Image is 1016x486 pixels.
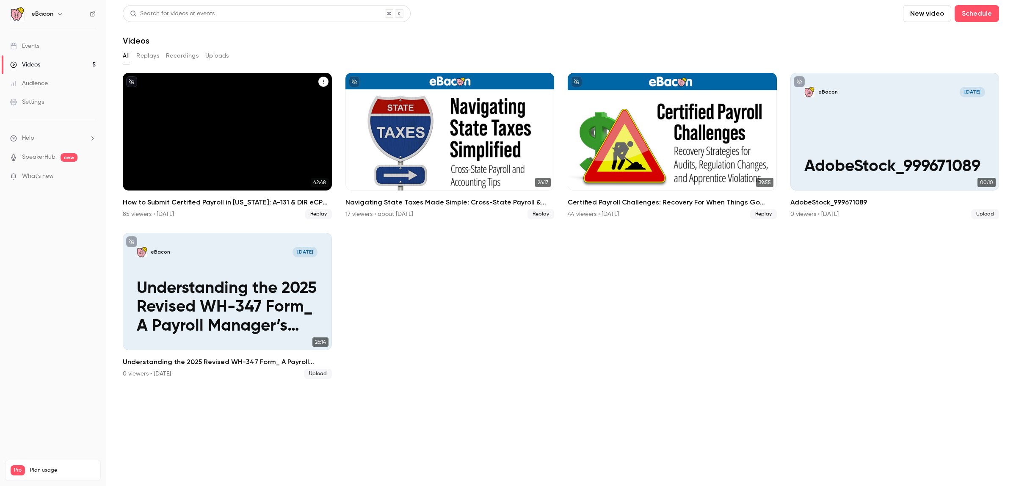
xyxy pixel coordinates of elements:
[568,73,777,219] li: Certified Payroll Challenges: Recovery For When Things Go Wrong
[790,197,999,207] h2: AdobeStock_999671089
[10,61,40,69] div: Videos
[22,172,54,181] span: What's new
[345,210,413,218] div: 17 viewers • about [DATE]
[22,153,55,162] a: SpeakerHub
[568,197,777,207] h2: Certified Payroll Challenges: Recovery For When Things Go Wrong
[349,76,360,87] button: unpublished
[151,249,170,256] p: eBacon
[130,9,215,18] div: Search for videos or events
[794,76,805,87] button: unpublished
[571,76,582,87] button: unpublished
[137,247,147,257] img: Understanding the 2025 Revised WH-347 Form_ A Payroll Manager’s Guide
[568,73,777,219] a: 39:55Certified Payroll Challenges: Recovery For When Things Go Wrong44 viewers • [DATE]Replay
[304,369,332,379] span: Upload
[61,153,77,162] span: new
[10,134,96,143] li: help-dropdown-opener
[804,157,985,177] p: AdobeStock_999671089
[960,87,985,97] span: [DATE]
[22,134,34,143] span: Help
[137,279,317,336] p: Understanding the 2025 Revised WH-347 Form_ A Payroll Manager’s Guide
[123,357,332,367] h2: Understanding the 2025 Revised WH-347 Form_ A Payroll Manager’s Guide
[311,178,329,187] span: 42:48
[790,73,999,219] a: AdobeStock_999671089eBacon[DATE]AdobeStock_99967108900:10AdobeStock_9996710890 viewers • [DATE]Up...
[123,210,174,218] div: 85 viewers • [DATE]
[205,49,229,63] button: Uploads
[126,76,137,87] button: unpublished
[955,5,999,22] button: Schedule
[756,178,773,187] span: 39:55
[305,209,332,219] span: Replay
[293,247,317,257] span: [DATE]
[11,7,24,21] img: eBacon
[790,73,999,219] li: AdobeStock_999671089
[568,210,619,218] div: 44 viewers • [DATE]
[86,173,96,180] iframe: Noticeable Trigger
[345,197,555,207] h2: Navigating State Taxes Made Simple: Cross-State Payroll & Accounting Tips
[123,73,332,219] li: How to Submit Certified Payroll in California: A-131 & DIR eCPR Best Practices
[345,73,555,219] a: 26:17Navigating State Taxes Made Simple: Cross-State Payroll & Accounting Tips17 viewers • about ...
[10,79,48,88] div: Audience
[123,36,149,46] h1: Videos
[11,465,25,475] span: Pro
[977,178,996,187] span: 00:10
[123,73,332,219] a: 42:48How to Submit Certified Payroll in [US_STATE]: A-131 & DIR eCPR Best Practices85 viewers • [...
[750,209,777,219] span: Replay
[804,87,815,97] img: AdobeStock_999671089
[123,233,332,379] a: Understanding the 2025 Revised WH-347 Form_ A Payroll Manager’s GuideeBacon[DATE]Understanding th...
[123,197,332,207] h2: How to Submit Certified Payroll in [US_STATE]: A-131 & DIR eCPR Best Practices
[31,10,53,18] h6: eBacon
[126,236,137,247] button: unpublished
[818,88,838,96] p: eBacon
[790,210,839,218] div: 0 viewers • [DATE]
[903,5,951,22] button: New video
[123,73,999,379] ul: Videos
[166,49,199,63] button: Recordings
[30,467,95,474] span: Plan usage
[123,5,999,481] section: Videos
[345,73,555,219] li: Navigating State Taxes Made Simple: Cross-State Payroll & Accounting Tips
[123,370,171,378] div: 0 viewers • [DATE]
[123,49,130,63] button: All
[136,49,159,63] button: Replays
[123,233,332,379] li: Understanding the 2025 Revised WH-347 Form_ A Payroll Manager’s Guide
[312,337,329,347] span: 26:14
[971,209,999,219] span: Upload
[535,178,551,187] span: 26:17
[10,42,39,50] div: Events
[10,98,44,106] div: Settings
[527,209,554,219] span: Replay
